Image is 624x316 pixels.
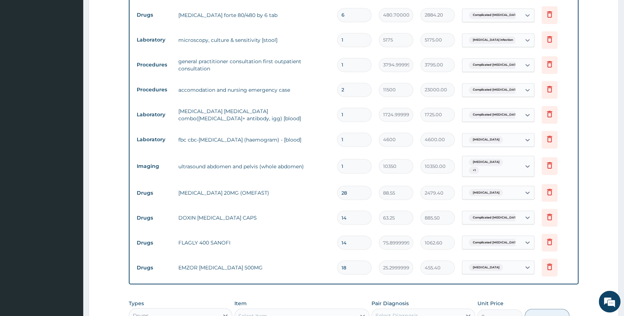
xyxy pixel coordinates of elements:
[133,33,175,47] td: Laboratory
[4,197,138,222] textarea: Type your message and hit 'Enter'
[469,189,503,196] span: [MEDICAL_DATA]
[133,186,175,199] td: Drugs
[129,300,144,306] label: Types
[477,299,503,307] label: Unit Price
[175,260,334,274] td: EMZOR [MEDICAL_DATA] 500MG
[175,8,334,22] td: [MEDICAL_DATA] forte 80/480 by 6 tab
[133,236,175,249] td: Drugs
[133,83,175,96] td: Procedures
[175,133,334,147] td: fbc cbc-[MEDICAL_DATA] (haemogram) - [blood]
[372,299,409,307] label: Pair Diagnosis
[469,86,522,94] span: Complicated [MEDICAL_DATA]
[175,33,334,47] td: microscopy, culture & sensitivity [stool]
[469,12,522,19] span: Complicated [MEDICAL_DATA]
[133,108,175,121] td: Laboratory
[175,83,334,97] td: accomodation and nursing emergency case
[469,136,503,143] span: [MEDICAL_DATA]
[469,264,503,271] span: [MEDICAL_DATA]
[469,111,522,118] span: Complicated [MEDICAL_DATA]
[175,159,334,173] td: ultrasound abdomen and pelvis (whole abdomen)
[133,159,175,173] td: Imaging
[13,36,29,54] img: d_794563401_company_1708531726252_794563401
[469,36,516,44] span: [MEDICAL_DATA] infection
[469,61,522,69] span: Complicated [MEDICAL_DATA]
[119,4,136,21] div: Minimize live chat window
[133,58,175,72] td: Procedures
[469,214,522,221] span: Complicated [MEDICAL_DATA]
[175,235,334,250] td: FLAGLY 400 SANOFI
[175,185,334,200] td: [MEDICAL_DATA] 20MG (OMEFAST)
[133,8,175,22] td: Drugs
[133,133,175,146] td: Laboratory
[469,166,479,174] span: + 1
[469,239,522,246] span: Complicated [MEDICAL_DATA]
[133,211,175,224] td: Drugs
[175,104,334,126] td: [MEDICAL_DATA] [MEDICAL_DATA] combo([MEDICAL_DATA]+ antibody, igg) [blood]
[38,40,122,50] div: Chat with us now
[42,91,100,164] span: We're online!
[175,210,334,225] td: DOXIN [MEDICAL_DATA] CAPS
[133,261,175,274] td: Drugs
[469,159,503,166] span: [MEDICAL_DATA]
[175,54,334,76] td: general practitioner consultation first outpatient consultation
[234,299,247,307] label: Item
